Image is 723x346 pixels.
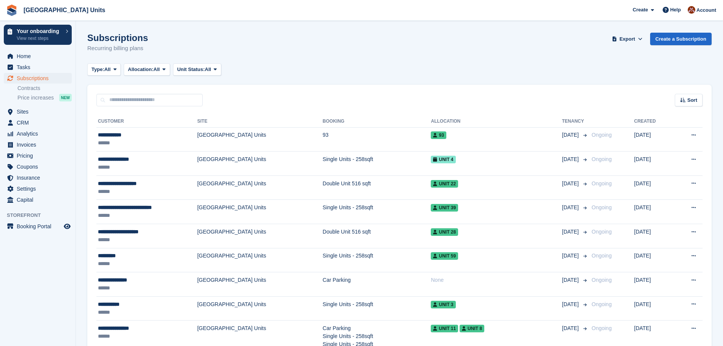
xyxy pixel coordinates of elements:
[670,6,681,14] span: Help
[6,5,17,16] img: stora-icon-8386f47178a22dfd0bd8f6a31ec36ba5ce8667c1dd55bd0f319d3a0aa187defe.svg
[562,180,580,188] span: [DATE]
[87,44,148,53] p: Recurring billing plans
[460,325,484,332] span: Unit 8
[17,106,62,117] span: Sites
[197,248,323,272] td: [GEOGRAPHIC_DATA] Units
[91,66,104,73] span: Type:
[562,228,580,236] span: [DATE]
[197,272,323,297] td: [GEOGRAPHIC_DATA] Units
[562,300,580,308] span: [DATE]
[634,272,674,297] td: [DATE]
[562,115,589,128] th: Tenancy
[431,204,458,212] span: Unit 39
[431,180,458,188] span: Unit 22
[4,139,72,150] a: menu
[323,224,431,248] td: Double Unit 516 sqft
[17,73,62,84] span: Subscriptions
[128,66,153,73] span: Allocation:
[592,277,612,283] span: Ongoing
[323,115,431,128] th: Booking
[17,28,62,34] p: Your onboarding
[634,296,674,321] td: [DATE]
[562,252,580,260] span: [DATE]
[17,139,62,150] span: Invoices
[431,131,446,139] span: 93
[592,132,612,138] span: Ongoing
[17,194,62,205] span: Capital
[431,301,455,308] span: Unit 3
[592,204,612,210] span: Ongoing
[17,161,62,172] span: Coupons
[17,51,62,62] span: Home
[4,194,72,205] a: menu
[20,4,108,16] a: [GEOGRAPHIC_DATA] Units
[592,301,612,307] span: Ongoing
[17,94,54,101] span: Price increases
[592,325,612,331] span: Ongoing
[611,33,644,45] button: Export
[323,152,431,176] td: Single Units - 258sqft
[592,253,612,259] span: Ongoing
[4,183,72,194] a: menu
[197,115,323,128] th: Site
[59,94,72,101] div: NEW
[634,200,674,224] td: [DATE]
[634,152,674,176] td: [DATE]
[17,117,62,128] span: CRM
[562,204,580,212] span: [DATE]
[4,73,72,84] a: menu
[431,252,458,260] span: Unit 59
[17,172,62,183] span: Insurance
[562,155,580,163] span: [DATE]
[431,325,458,332] span: Unit 11
[63,222,72,231] a: Preview store
[431,276,562,284] div: None
[4,106,72,117] a: menu
[4,172,72,183] a: menu
[197,152,323,176] td: [GEOGRAPHIC_DATA] Units
[323,127,431,152] td: 93
[17,35,62,42] p: View next steps
[17,62,62,73] span: Tasks
[323,296,431,321] td: Single Units - 258sqft
[17,85,72,92] a: Contracts
[323,175,431,200] td: Double Unit 516 sqft
[197,175,323,200] td: [GEOGRAPHIC_DATA] Units
[592,156,612,162] span: Ongoing
[177,66,205,73] span: Unit Status:
[96,115,197,128] th: Customer
[431,115,562,128] th: Allocation
[104,66,111,73] span: All
[634,248,674,272] td: [DATE]
[431,228,458,236] span: Unit 28
[17,221,62,232] span: Booking Portal
[205,66,211,73] span: All
[124,63,170,76] button: Allocation: All
[7,212,76,219] span: Storefront
[197,127,323,152] td: [GEOGRAPHIC_DATA] Units
[562,324,580,332] span: [DATE]
[323,272,431,297] td: Car Parking
[17,183,62,194] span: Settings
[633,6,648,14] span: Create
[4,128,72,139] a: menu
[592,180,612,186] span: Ongoing
[17,93,72,102] a: Price increases NEW
[4,51,72,62] a: menu
[197,224,323,248] td: [GEOGRAPHIC_DATA] Units
[87,33,148,43] h1: Subscriptions
[4,150,72,161] a: menu
[431,156,455,163] span: Unit 4
[650,33,712,45] a: Create a Subscription
[4,161,72,172] a: menu
[197,200,323,224] td: [GEOGRAPHIC_DATA] Units
[323,248,431,272] td: Single Units - 258sqft
[323,200,431,224] td: Single Units - 258sqft
[619,35,635,43] span: Export
[634,224,674,248] td: [DATE]
[634,127,674,152] td: [DATE]
[4,62,72,73] a: menu
[687,96,697,104] span: Sort
[87,63,121,76] button: Type: All
[4,221,72,232] a: menu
